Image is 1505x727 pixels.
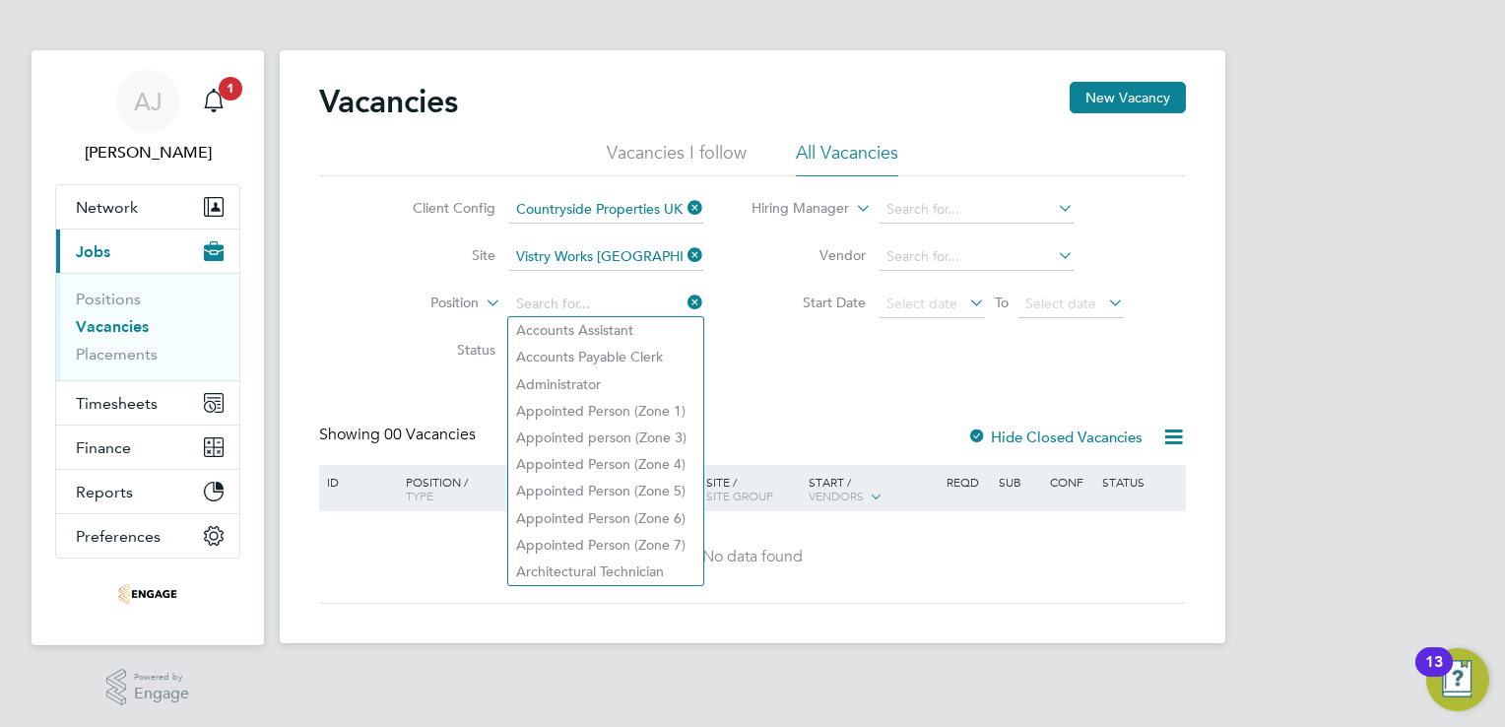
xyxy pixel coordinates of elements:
li: Administrator [508,371,703,398]
span: 1 [219,77,242,100]
button: Network [56,185,239,229]
label: Hiring Manager [736,199,849,219]
a: 1 [194,70,233,133]
div: Position / [391,465,529,512]
label: Client Config [382,199,495,217]
li: Vacancies I follow [607,141,747,176]
nav: Main navigation [32,50,264,645]
span: To [989,290,1014,315]
li: Appointed Person (Zone 1) [508,398,703,425]
li: Architectural Technician [508,559,703,585]
button: Finance [56,426,239,469]
div: Reqd [942,465,993,498]
span: Type [406,488,433,503]
span: 00 Vacancies [384,425,476,444]
button: Timesheets [56,381,239,425]
input: Search for... [880,243,1074,271]
img: acceptrec-logo-retina.png [118,578,177,610]
a: Vacancies [76,317,149,336]
span: Select date [886,295,957,312]
button: Open Resource Center, 13 new notifications [1426,648,1489,711]
div: No data found [322,547,1183,567]
input: Search for... [509,243,703,271]
li: All Vacancies [796,141,898,176]
span: AJ [134,89,163,114]
span: Jobs [76,242,110,261]
span: Reports [76,483,133,501]
a: Go to home page [55,578,240,610]
span: Engage [134,686,189,702]
div: Showing [319,425,480,445]
div: ID [322,465,391,498]
li: Accounts Payable Clerk [508,344,703,370]
input: Search for... [880,196,1074,224]
span: Aggie Jasinska [55,141,240,165]
button: Jobs [56,230,239,273]
a: Positions [76,290,141,308]
a: Placements [76,345,158,363]
a: AJ[PERSON_NAME] [55,70,240,165]
div: Start / [804,465,942,514]
div: Sub [994,465,1045,498]
li: Accounts Assistant [508,317,703,344]
label: Position [365,294,479,313]
input: Search for... [509,196,703,224]
label: Start Date [752,294,866,311]
label: Vendor [752,246,866,264]
span: Powered by [134,669,189,686]
span: Timesheets [76,394,158,413]
div: Site / [701,465,805,512]
span: Preferences [76,527,161,546]
h2: Vacancies [319,82,458,121]
a: Powered byEngage [106,669,190,706]
div: Jobs [56,273,239,380]
button: Preferences [56,514,239,558]
li: Appointed Person (Zone 6) [508,505,703,532]
label: Site [382,246,495,264]
li: Appointed person (Zone 3) [508,425,703,451]
div: Status [1097,465,1183,498]
span: Network [76,198,138,217]
li: Appointed Person (Zone 5) [508,478,703,504]
span: Vendors [809,488,864,503]
input: Search for... [509,291,703,318]
label: Hide Closed Vacancies [967,428,1143,446]
label: Status [382,341,495,359]
span: Select date [1025,295,1096,312]
li: Appointed Person (Zone 4) [508,451,703,478]
span: Site Group [706,488,773,503]
button: New Vacancy [1070,82,1186,113]
li: Appointed Person (Zone 7) [508,532,703,559]
button: Reports [56,470,239,513]
span: Finance [76,438,131,457]
div: Conf [1045,465,1096,498]
div: 13 [1425,662,1443,688]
